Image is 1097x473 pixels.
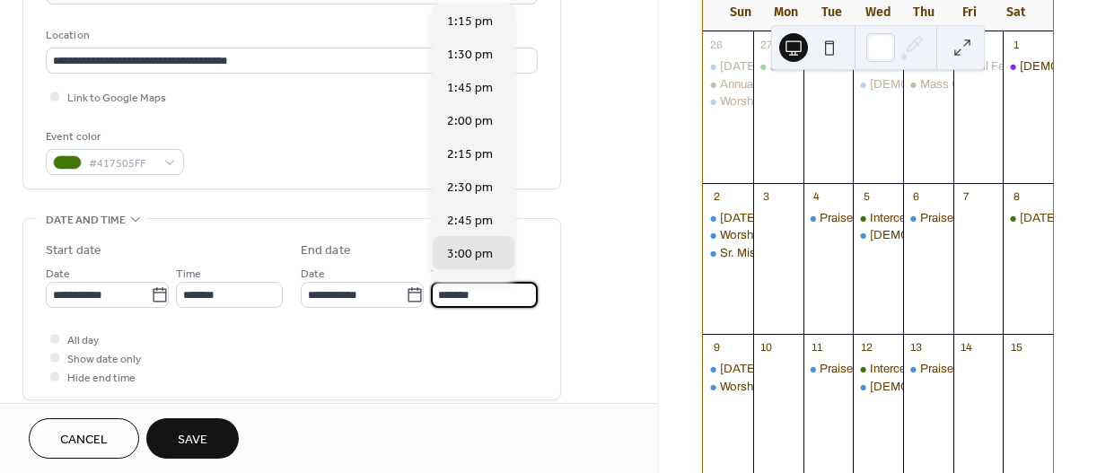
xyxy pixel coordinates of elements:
span: All day [67,331,99,350]
div: Praises In Motion [820,210,911,226]
span: Link to Google Maps [67,89,166,108]
div: Bible Study (Adult/Youth) [853,227,903,243]
div: Worship Service [720,379,804,395]
div: Event color [46,127,180,146]
div: Annual Women's Day [703,76,753,92]
span: Hide end time [67,369,136,388]
div: Church Reserved [1003,58,1053,74]
span: 2:30 pm [447,179,493,197]
div: Sunday School (Zoom Only) [703,58,753,74]
div: Worship Service [703,93,753,109]
div: 8 [1009,188,1024,204]
div: 5 [859,188,874,204]
div: 4 [809,188,824,204]
div: 10 [759,340,774,355]
div: Praises In Motion [903,210,953,226]
span: Show date only [67,350,141,369]
div: Sr. Missionary Meeting (Zoom) [703,245,753,261]
span: 3:00 pm [447,245,493,264]
div: Praises In Motion [820,361,911,377]
span: 2:00 pm [447,112,493,131]
div: [DATE] School (Zoom Only) [720,361,869,377]
div: Worship Service [720,93,804,109]
div: Veterans Day Breakfast [1003,210,1053,226]
div: Praises In Motion [903,361,953,377]
div: 7 [959,188,974,204]
div: Joint Board [753,58,803,74]
span: 1:45 pm [447,79,493,98]
div: Location [46,26,534,45]
div: 9 [709,340,724,355]
div: Intercessory Prayer [853,210,903,226]
span: Date and time [46,211,126,230]
div: Sunday School (Zoom Only) [703,210,753,226]
div: 14 [959,340,974,355]
div: Praises In Motion [803,210,854,226]
span: 2:45 pm [447,212,493,231]
div: [DATE] School (Zoom Only) [720,58,869,74]
div: 27 [759,37,774,52]
div: Praises In Motion [920,210,1012,226]
div: Praises In Motion [920,361,1012,377]
div: Praises In Motion [803,361,854,377]
div: Intercessory Prayer [870,361,972,377]
span: Date [301,265,325,284]
div: Mass Choir/Military Choir [920,76,1053,92]
div: Annual [DATE] [720,76,797,92]
div: 6 [908,188,924,204]
div: 26 [709,37,724,52]
div: 3 [759,188,774,204]
span: Date [46,265,70,284]
span: Save [178,431,207,450]
div: Bible Study (Adult/Youth) [853,379,903,395]
div: Joint Board [770,58,830,74]
div: Worship Service [703,379,753,395]
div: 13 [908,340,924,355]
div: Sunday School (Zoom Only) [703,361,753,377]
span: Time [431,265,456,284]
div: End date [301,241,351,260]
div: Mass Choir/Military Choir [903,76,953,92]
span: 2:15 pm [447,145,493,164]
span: Time [176,265,201,284]
div: Intercessory Prayer [870,210,972,226]
button: Cancel [29,418,139,459]
button: Save [146,418,239,459]
span: 3:15 pm [447,278,493,297]
div: 15 [1009,340,1024,355]
div: Worship Service [703,227,753,243]
div: Bible Study (Adult/Youth) [853,76,903,92]
div: Sr. Missionary Meeting (Zoom) [720,245,882,261]
span: #417505FF [89,154,155,173]
div: 11 [809,340,824,355]
div: Worship Service [720,227,804,243]
div: Intercessory Prayer [853,361,903,377]
span: 1:15 pm [447,13,493,31]
div: [DATE] School (Zoom Only) [720,210,869,226]
div: 2 [709,188,724,204]
div: 12 [859,340,874,355]
span: Cancel [60,431,108,450]
span: 1:30 pm [447,46,493,65]
div: Start date [46,241,101,260]
div: 1 [1009,37,1024,52]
